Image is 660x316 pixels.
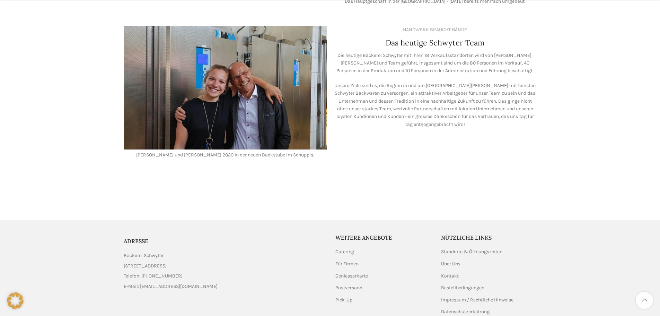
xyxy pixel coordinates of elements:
a: Pick-Up [335,297,353,304]
span: ADRESSE [124,238,148,245]
a: Bestellbedingungen [441,284,485,291]
a: Postversand [335,284,363,291]
a: Catering [335,248,355,255]
p: Unsere Ziele sind es, die Region in und um [GEOGRAPHIC_DATA][PERSON_NAME] mit feinsten Schwyter B... [334,82,537,128]
a: Standorte & Öffnungszeiten [441,248,503,255]
a: List item link [124,272,325,280]
a: List item link [124,283,325,290]
p: [PERSON_NAME] und [PERSON_NAME] 2020 in der neuen Backstube im Schuppis. [124,151,327,159]
span: [STREET_ADDRESS] [124,262,167,270]
a: Geniesserkarte [335,273,369,280]
a: Impressum / Rechtliche Hinweise [441,297,514,304]
h5: Weitere Angebote [335,234,431,241]
a: Über Uns [441,261,461,267]
a: Für Firmen [335,261,359,267]
a: Datenschutzerklärung [441,308,490,315]
a: Kontakt [441,273,459,280]
p: Die heutige Bäckerei Schwyter mit ihren 18 Verkaufsstandorten wird von [PERSON_NAME], [PERSON_NAM... [334,52,537,75]
h4: Das heutige Schwyter Team [386,37,485,48]
a: Scroll to top button [636,292,653,309]
span: Bäckerei Schwyter [124,252,164,259]
div: HANDWERK BRAUCHT HÄNDE [403,26,467,34]
h5: Nützliche Links [441,234,537,241]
